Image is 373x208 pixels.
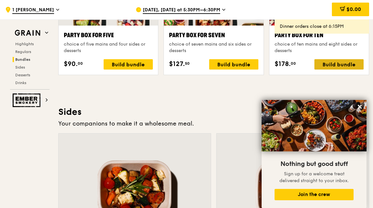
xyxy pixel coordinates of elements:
div: Your companions to make it a wholesome meal. [58,119,369,128]
div: Dinner orders close at 6:15PM [280,23,364,30]
h3: Sides [58,106,369,118]
span: 00 [78,61,83,66]
div: choice of seven mains and six sides or desserts [169,41,258,54]
span: Sides [15,65,25,70]
img: Grain web logo [13,27,42,39]
div: Party Box for Five [64,31,153,40]
div: choice of ten mains and eight sides or desserts [275,41,364,54]
span: Desserts [15,73,30,77]
span: $0.00 [346,6,361,12]
span: $90. [64,59,78,69]
span: Nothing but good stuff [280,160,348,168]
span: 50 [185,61,190,66]
span: 00 [291,61,296,66]
div: Build bundle [209,59,258,70]
img: DSC07876-Edit02-Large.jpeg [262,100,367,151]
span: 1 [PERSON_NAME] [12,7,54,14]
div: Build bundle [104,59,153,70]
span: [DATE], [DATE] at 5:30PM–6:30PM [143,7,220,14]
span: $127. [169,59,185,69]
span: Sign up for a welcome treat delivered straight to your inbox. [279,171,349,183]
button: Join the crew [275,189,354,200]
span: Regulars [15,49,31,54]
div: Build bundle [314,59,364,70]
img: Ember Smokery web logo [13,93,42,107]
div: choice of five mains and four sides or desserts [64,41,153,54]
span: $178. [275,59,291,69]
button: Close [355,102,365,112]
div: Party Box for Seven [169,31,258,40]
span: Highlights [15,42,34,46]
span: Bundles [15,57,30,62]
span: Drinks [15,81,26,85]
